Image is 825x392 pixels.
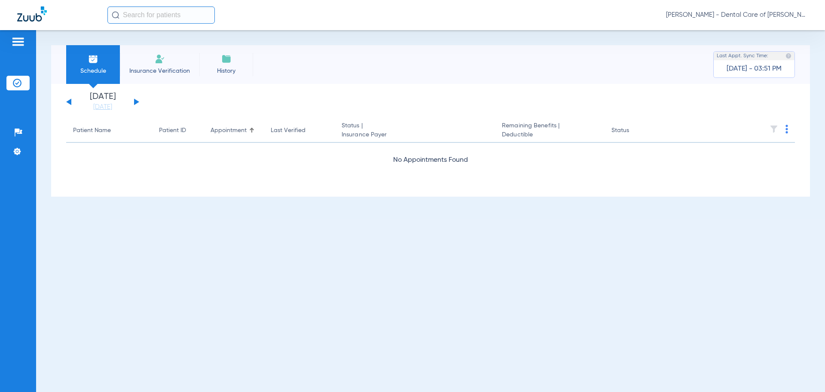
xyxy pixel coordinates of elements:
li: [DATE] [77,93,128,111]
div: No Appointments Found [66,155,795,166]
img: group-dot-blue.svg [785,125,788,133]
a: [DATE] [77,103,128,111]
span: Last Appt. Sync Time: [717,52,768,60]
span: Schedule [73,67,113,75]
img: hamburger-icon [11,37,25,47]
span: [PERSON_NAME] - Dental Care of [PERSON_NAME] [666,11,808,19]
th: Status | [335,119,495,143]
th: Remaining Benefits | [495,119,604,143]
span: Deductible [502,130,597,139]
img: Search Icon [112,11,119,19]
div: Patient ID [159,126,197,135]
div: Last Verified [271,126,306,135]
span: Insurance Verification [126,67,193,75]
div: Appointment [211,126,257,135]
th: Status [605,119,663,143]
img: last sync help info [785,53,791,59]
img: filter.svg [770,125,778,133]
div: Appointment [211,126,247,135]
span: History [206,67,247,75]
span: [DATE] - 03:51 PM [727,65,782,73]
div: Patient Name [73,126,111,135]
div: Patient Name [73,126,145,135]
input: Search for patients [107,6,215,24]
img: History [221,54,232,64]
div: Patient ID [159,126,186,135]
img: Zuub Logo [17,6,47,22]
img: Schedule [88,54,98,64]
img: Manual Insurance Verification [155,54,165,64]
span: Insurance Payer [342,130,488,139]
div: Last Verified [271,126,328,135]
